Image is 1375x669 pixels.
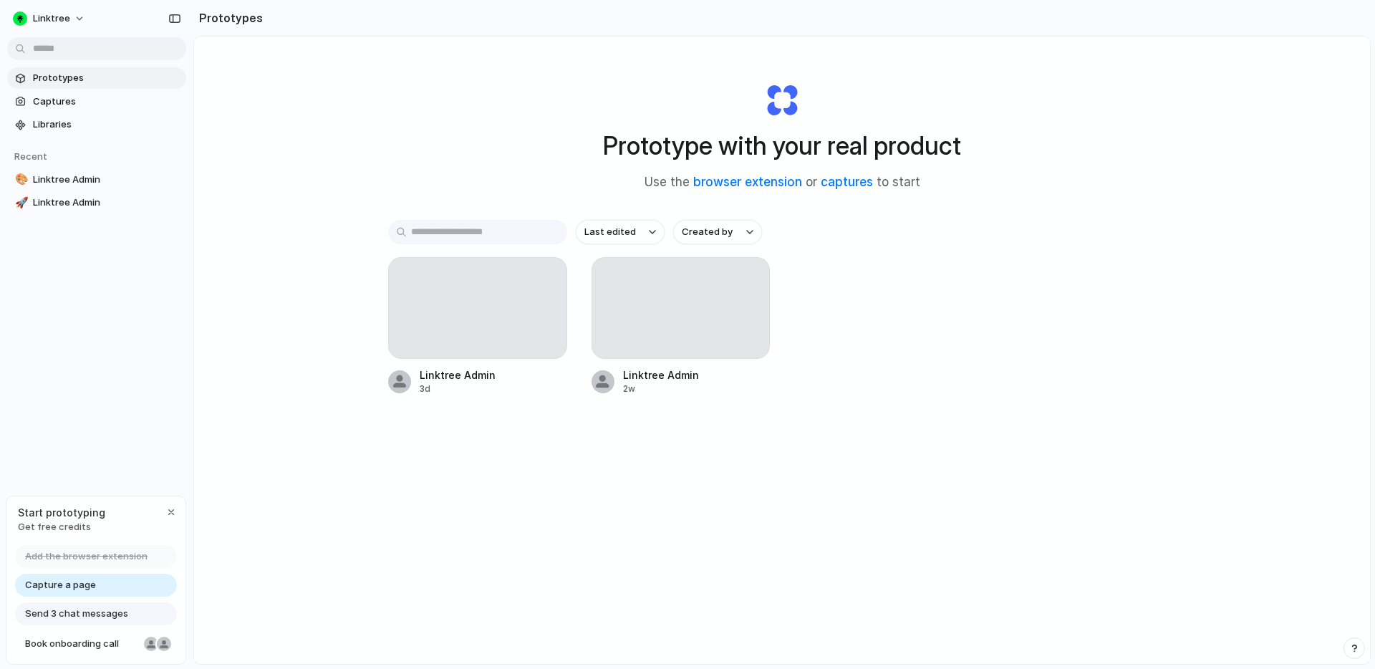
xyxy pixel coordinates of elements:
a: captures [821,175,873,189]
button: Created by [673,220,762,244]
span: Linktree Admin [33,173,180,187]
a: Linktree Admin2w [592,257,771,395]
button: Last edited [576,220,665,244]
span: Capture a page [25,578,96,592]
a: Captures [7,91,186,112]
span: Get free credits [18,520,105,534]
a: Libraries [7,114,186,135]
span: Add the browser extension [25,549,148,564]
div: Christian Iacullo [155,635,173,653]
a: Book onboarding call [15,632,177,655]
div: Nicole Kubica [143,635,160,653]
a: Linktree Admin3d [388,257,567,395]
button: Linktree [7,7,92,30]
div: Linktree Admin [420,367,496,382]
a: 🚀Linktree Admin [7,192,186,213]
span: Last edited [584,225,636,239]
div: 🎨 [15,171,25,188]
a: 🎨Linktree Admin [7,169,186,191]
span: Recent [14,150,47,162]
span: Prototypes [33,71,180,85]
div: 3d [420,382,496,395]
a: Prototypes [7,67,186,89]
div: 2w [623,382,699,395]
button: 🚀 [13,196,27,210]
span: Captures [33,95,180,109]
span: Book onboarding call [25,637,138,651]
span: Start prototyping [18,505,105,520]
h1: Prototype with your real product [603,127,961,165]
span: Send 3 chat messages [25,607,128,621]
div: Linktree Admin [623,367,699,382]
span: Linktree [33,11,70,26]
span: Libraries [33,117,180,132]
button: 🎨 [13,173,27,187]
span: Linktree Admin [33,196,180,210]
div: 🚀 [15,195,25,211]
h2: Prototypes [193,9,263,27]
span: Created by [682,225,733,239]
span: Use the or to start [645,173,920,192]
a: browser extension [693,175,802,189]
